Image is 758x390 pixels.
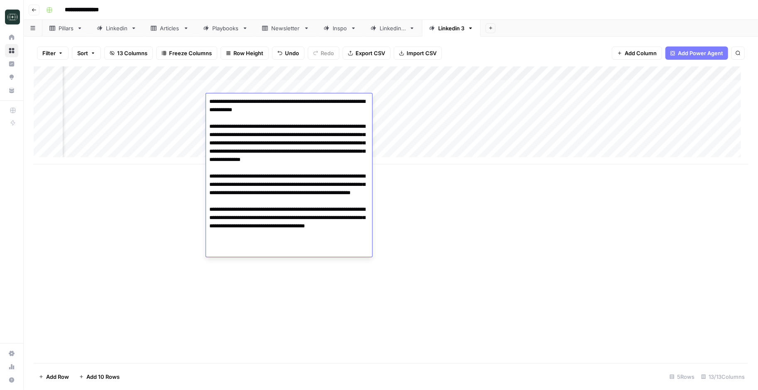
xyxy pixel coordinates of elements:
a: Browse [5,44,18,57]
div: Playbooks [212,24,239,32]
a: Playbooks [196,20,255,37]
a: Your Data [5,84,18,97]
button: Add Column [612,46,662,60]
a: Settings [5,347,18,360]
button: Add Power Agent [665,46,728,60]
a: Inspo [316,20,363,37]
div: 5 Rows [666,370,698,383]
button: Import CSV [394,46,442,60]
button: Sort [72,46,101,60]
div: Articles [160,24,180,32]
span: Add Column [625,49,657,57]
span: Row Height [233,49,263,57]
button: Redo [308,46,339,60]
button: Undo [272,46,304,60]
button: Row Height [221,46,269,60]
div: Pillars [59,24,74,32]
a: Pillars [42,20,90,37]
span: 13 Columns [117,49,147,57]
span: Import CSV [407,49,437,57]
span: Sort [77,49,88,57]
span: Add Row [46,373,69,381]
a: Newsletter [255,20,316,37]
div: Linkedin 2 [380,24,406,32]
a: Linkedin 3 [422,20,481,37]
span: Export CSV [356,49,385,57]
a: Linkedin [90,20,144,37]
img: Catalyst Logo [5,10,20,24]
a: Articles [144,20,196,37]
button: Workspace: Catalyst [5,7,18,27]
button: Filter [37,46,69,60]
a: Usage [5,360,18,373]
button: Freeze Columns [156,46,217,60]
button: Help + Support [5,373,18,387]
span: Redo [321,49,334,57]
div: Linkedin [106,24,128,32]
span: Filter [42,49,56,57]
div: Linkedin 3 [438,24,464,32]
button: Add Row [34,370,74,383]
a: Linkedin 2 [363,20,422,37]
span: Add 10 Rows [86,373,120,381]
a: Insights [5,57,18,71]
div: Inspo [333,24,347,32]
button: Add 10 Rows [74,370,125,383]
button: Export CSV [343,46,390,60]
span: Undo [285,49,299,57]
a: Opportunities [5,71,18,84]
div: 13/13 Columns [698,370,748,383]
span: Freeze Columns [169,49,212,57]
div: Newsletter [271,24,300,32]
button: 13 Columns [104,46,153,60]
span: Add Power Agent [678,49,723,57]
a: Home [5,31,18,44]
